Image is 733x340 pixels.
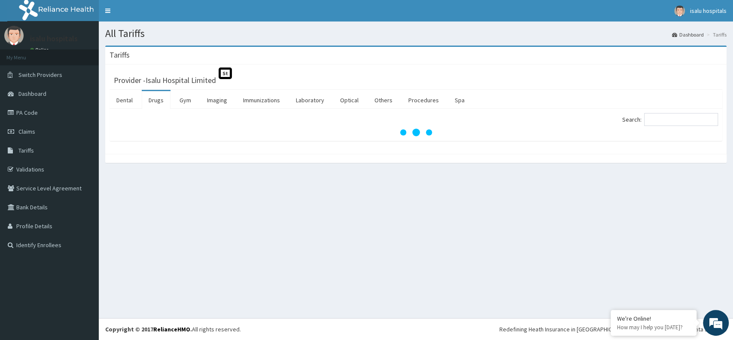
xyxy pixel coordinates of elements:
p: isalu hospitals [30,35,78,43]
img: User Image [4,26,24,45]
li: Tariffs [705,31,727,38]
a: Drugs [142,91,170,109]
h3: Tariffs [109,51,130,59]
footer: All rights reserved. [99,318,733,340]
span: isalu hospitals [690,7,727,15]
h1: All Tariffs [105,28,727,39]
a: Dashboard [672,31,704,38]
a: Imaging [200,91,234,109]
div: Chat with us now [45,48,144,59]
a: Immunizations [236,91,287,109]
div: Minimize live chat window [141,4,161,25]
span: Claims [18,128,35,135]
a: RelianceHMO [153,325,190,333]
a: Dental [109,91,140,109]
a: Others [368,91,399,109]
svg: audio-loading [399,115,433,150]
a: Gym [173,91,198,109]
a: Optical [333,91,365,109]
span: St [219,67,232,79]
textarea: Type your message and hit 'Enter' [4,235,164,265]
a: Spa [448,91,471,109]
a: Procedures [401,91,446,109]
span: Tariffs [18,147,34,154]
img: d_794563401_company_1708531726252_794563401 [16,43,35,64]
strong: Copyright © 2017 . [105,325,192,333]
p: How may I help you today? [617,324,690,331]
h3: Provider - Isalu Hospital Limited [114,77,216,84]
img: User Image [674,6,685,16]
a: Laboratory [289,91,331,109]
div: Redefining Heath Insurance in [GEOGRAPHIC_DATA] using Telemedicine and Data Science! [499,325,727,334]
input: Search: [644,113,718,126]
span: We're online! [50,108,119,195]
div: We're Online! [617,315,690,322]
span: Switch Providers [18,71,62,79]
label: Search: [622,113,718,126]
a: Online [30,47,51,53]
span: Dashboard [18,90,46,98]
